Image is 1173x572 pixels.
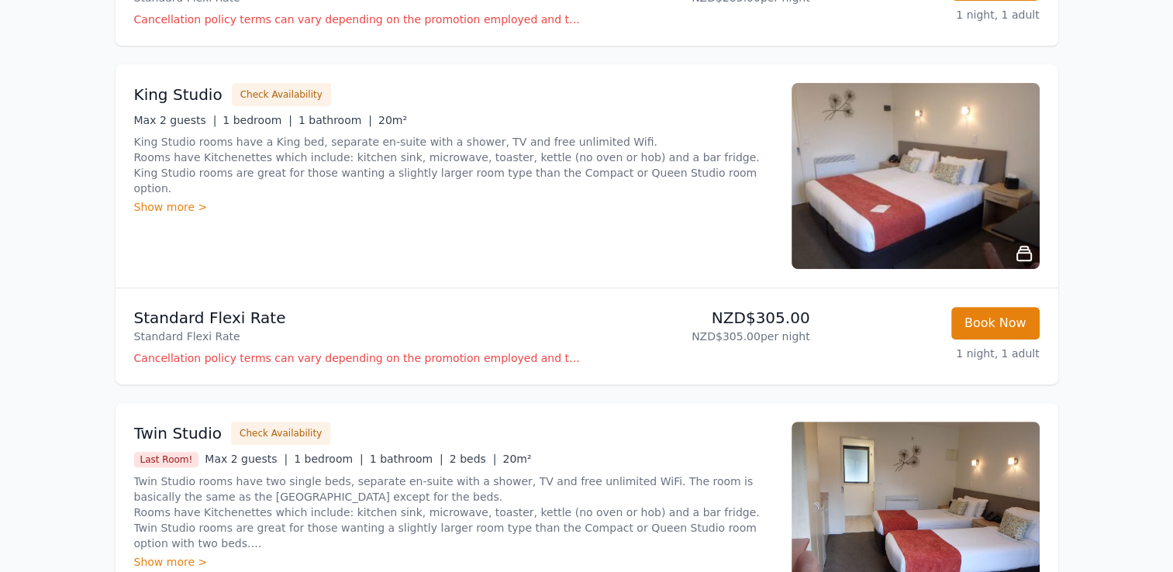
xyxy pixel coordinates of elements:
p: 1 night, 1 adult [823,7,1040,22]
span: 2 beds | [450,453,497,465]
button: Book Now [951,307,1040,339]
p: Standard Flexi Rate [134,307,581,329]
span: 20m² [502,453,531,465]
button: Check Availability [231,422,330,445]
span: Last Room! [134,452,199,467]
p: NZD$305.00 per night [593,329,810,344]
div: Show more > [134,554,773,570]
span: 1 bedroom | [223,114,292,126]
p: Cancellation policy terms can vary depending on the promotion employed and the time of stay of th... [134,350,581,366]
span: Max 2 guests | [205,453,288,465]
p: Standard Flexi Rate [134,329,581,344]
span: 20m² [378,114,407,126]
p: King Studio rooms have a King bed, separate en-suite with a shower, TV and free unlimited Wifi. R... [134,134,773,196]
span: Max 2 guests | [134,114,217,126]
button: Check Availability [232,83,331,106]
div: Show more > [134,199,773,215]
h3: Twin Studio [134,422,223,444]
p: Twin Studio rooms have two single beds, separate en-suite with a shower, TV and free unlimited Wi... [134,474,773,551]
span: 1 bathroom | [298,114,372,126]
p: Cancellation policy terms can vary depending on the promotion employed and the time of stay of th... [134,12,581,27]
p: 1 night, 1 adult [823,346,1040,361]
h3: King Studio [134,84,223,105]
span: 1 bathroom | [370,453,443,465]
p: NZD$305.00 [593,307,810,329]
span: 1 bedroom | [294,453,364,465]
